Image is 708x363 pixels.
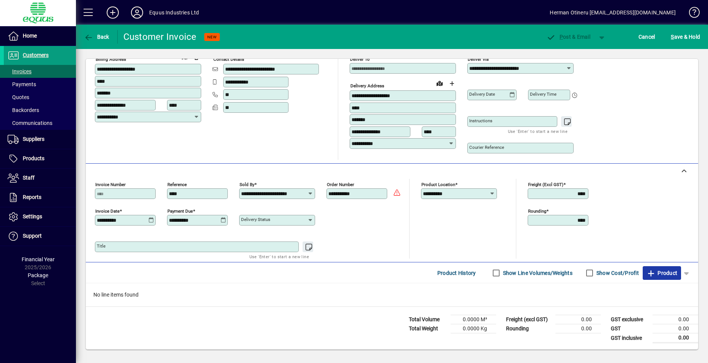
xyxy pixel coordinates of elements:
td: 0.00 [653,333,698,343]
a: Payments [4,78,76,91]
td: Total Weight [405,324,451,333]
a: View on map [179,51,191,63]
a: Quotes [4,91,76,104]
mat-label: Deliver via [468,57,489,62]
mat-label: Reference [167,182,187,187]
span: P [560,34,563,40]
mat-label: Invoice date [95,208,120,214]
button: Back [82,30,111,44]
a: Home [4,27,76,46]
td: 0.00 [555,324,601,333]
td: Total Volume [405,315,451,324]
a: Products [4,149,76,168]
span: Products [23,155,44,161]
mat-label: Rounding [528,208,546,214]
button: Product History [434,266,479,280]
mat-label: Order number [327,182,354,187]
div: No line items found [86,283,698,306]
button: Post & Email [542,30,594,44]
span: Package [28,272,48,278]
mat-hint: Use 'Enter' to start a new line [249,252,309,261]
span: Settings [23,213,42,219]
button: Product [643,266,681,280]
a: Communications [4,117,76,129]
span: NEW [207,35,217,39]
span: Quotes [8,94,29,100]
td: Rounding [502,324,555,333]
td: GST exclusive [607,315,653,324]
button: Cancel [637,30,657,44]
span: Product History [437,267,476,279]
td: Freight (excl GST) [502,315,555,324]
mat-label: Sold by [240,182,254,187]
span: ave & Hold [671,31,700,43]
mat-label: Product location [421,182,455,187]
mat-label: Freight (excl GST) [528,182,563,187]
button: Choose address [446,77,458,90]
span: S [671,34,674,40]
mat-label: Courier Reference [469,145,504,150]
a: Staff [4,169,76,188]
td: 0.00 [653,324,698,333]
span: ost & Email [546,34,590,40]
td: 0.00 [653,315,698,324]
mat-label: Delivery time [530,92,557,97]
mat-label: Title [97,243,106,249]
span: Cancel [639,31,655,43]
span: Staff [23,175,35,181]
span: Product [647,267,677,279]
a: View on map [434,77,446,89]
a: Settings [4,207,76,226]
span: Communications [8,120,52,126]
mat-label: Instructions [469,118,492,123]
a: Knowledge Base [683,2,699,26]
div: Herman Otineru [EMAIL_ADDRESS][DOMAIN_NAME] [550,6,676,19]
a: Suppliers [4,130,76,149]
a: Reports [4,188,76,207]
td: 0.00 [555,315,601,324]
span: Support [23,233,42,239]
mat-label: Deliver To [350,57,370,62]
mat-label: Delivery status [241,217,270,222]
span: Home [23,33,37,39]
span: Invoices [8,68,32,74]
div: Equus Industries Ltd [149,6,199,19]
label: Show Line Volumes/Weights [501,269,572,277]
a: Invoices [4,65,76,78]
td: 0.0000 Kg [451,324,496,333]
span: Reports [23,194,41,200]
span: Suppliers [23,136,44,142]
span: Customers [23,52,49,58]
button: Profile [125,6,149,19]
td: GST [607,324,653,333]
td: GST inclusive [607,333,653,343]
label: Show Cost/Profit [595,269,639,277]
div: Customer Invoice [123,31,197,43]
a: Backorders [4,104,76,117]
button: Add [101,6,125,19]
span: Payments [8,81,36,87]
mat-label: Delivery date [469,92,495,97]
button: Save & Hold [669,30,702,44]
mat-hint: Use 'Enter' to start a new line [508,127,568,136]
span: Back [84,34,109,40]
app-page-header-button: Back [76,30,118,44]
td: 0.0000 M³ [451,315,496,324]
a: Support [4,227,76,246]
button: Copy to Delivery address [191,51,203,63]
span: Backorders [8,107,39,113]
mat-label: Payment due [167,208,193,214]
mat-label: Invoice number [95,182,126,187]
span: Financial Year [22,256,55,262]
